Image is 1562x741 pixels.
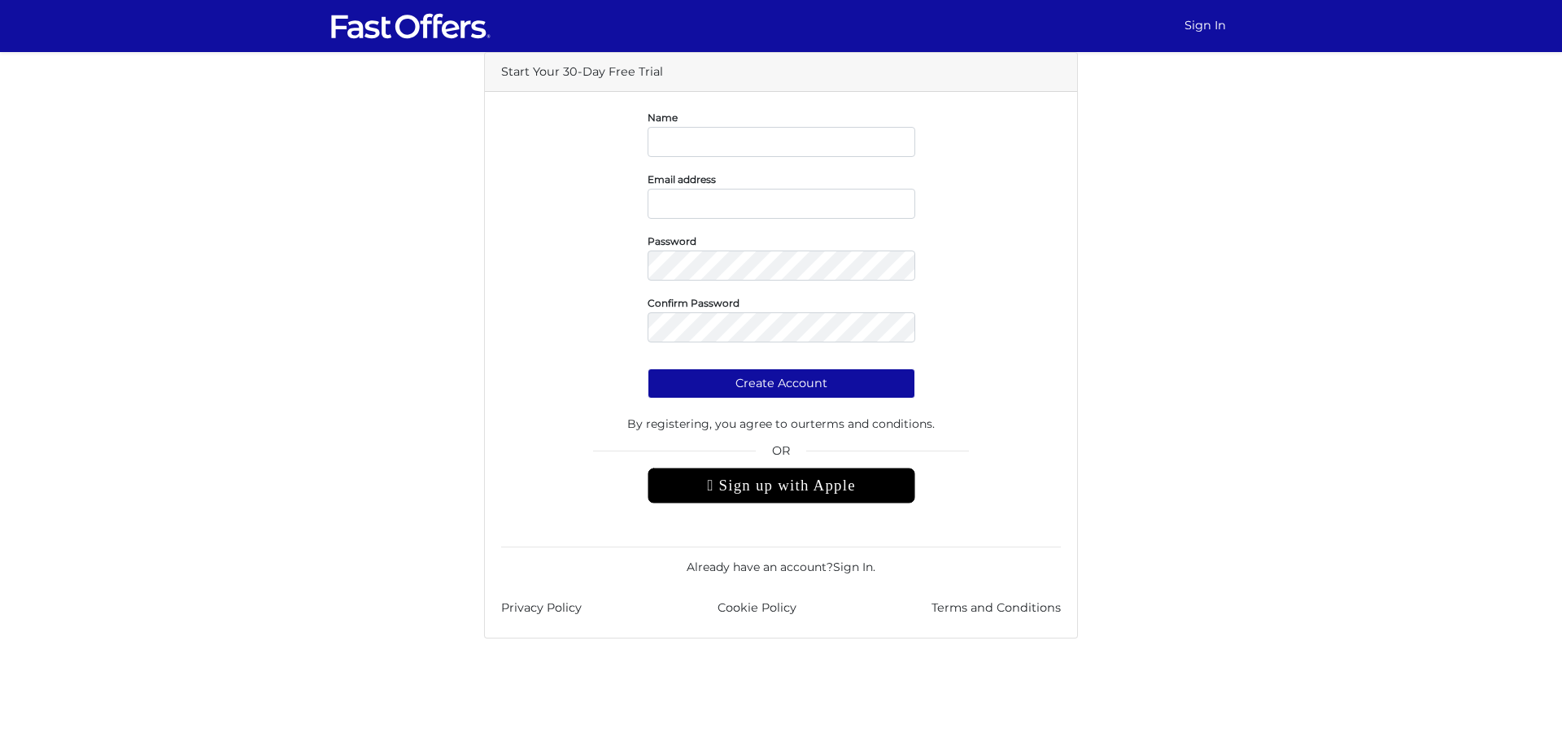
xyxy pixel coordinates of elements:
a: Sign In [1178,10,1233,41]
span: OR [648,442,915,468]
label: Confirm Password [648,301,740,305]
a: Privacy Policy [501,599,582,617]
div: By registering, you agree to our . [501,399,1061,441]
div: Start Your 30-Day Free Trial [485,53,1077,92]
a: Terms and Conditions [932,599,1061,617]
div: Sign up with Apple [648,468,915,503]
a: Sign In [833,560,873,574]
div: Already have an account? . [501,547,1061,576]
label: Password [648,239,696,243]
label: Email address [648,177,716,181]
a: terms and conditions [810,416,932,431]
button: Create Account [648,368,915,399]
label: Name [648,116,678,120]
a: Cookie Policy [718,599,796,617]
